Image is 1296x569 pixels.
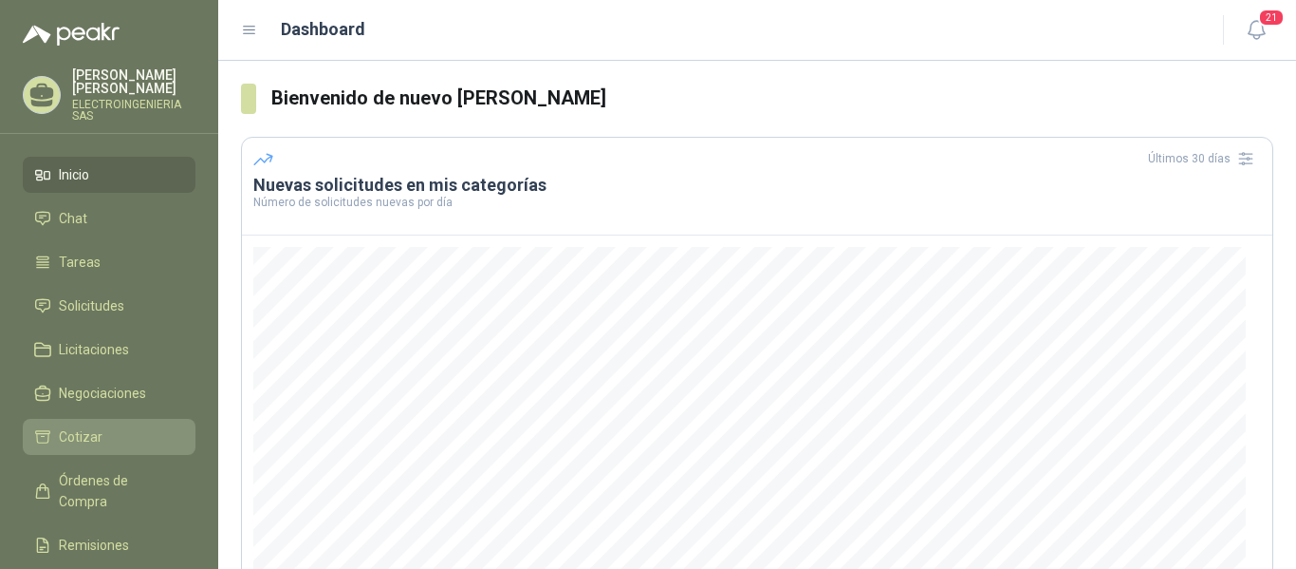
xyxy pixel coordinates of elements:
[23,157,195,193] a: Inicio
[59,252,101,273] span: Tareas
[1239,13,1273,47] button: 21
[1258,9,1285,27] span: 21
[72,68,195,95] p: [PERSON_NAME] [PERSON_NAME]
[59,295,124,316] span: Solicitudes
[59,339,129,360] span: Licitaciones
[59,535,129,556] span: Remisiones
[59,470,177,512] span: Órdenes de Compra
[23,463,195,520] a: Órdenes de Compra
[23,332,195,368] a: Licitaciones
[253,174,1261,197] h3: Nuevas solicitudes en mis categorías
[23,527,195,563] a: Remisiones
[59,208,87,229] span: Chat
[23,375,195,411] a: Negociaciones
[59,383,146,404] span: Negociaciones
[23,288,195,324] a: Solicitudes
[23,200,195,237] a: Chat
[59,164,89,185] span: Inicio
[23,23,120,46] img: Logo peakr
[59,427,102,447] span: Cotizar
[271,84,1273,113] h3: Bienvenido de nuevo [PERSON_NAME]
[23,244,195,280] a: Tareas
[253,197,1261,208] p: Número de solicitudes nuevas por día
[281,16,365,43] h1: Dashboard
[23,419,195,455] a: Cotizar
[72,99,195,122] p: ELECTROINGENIERIA SAS
[1148,143,1261,174] div: Últimos 30 días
